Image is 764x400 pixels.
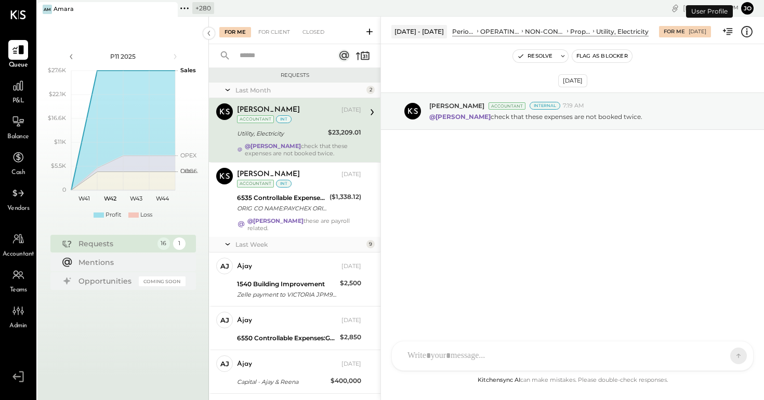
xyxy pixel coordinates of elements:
div: OPERATING EXPENSES (EBITDA) [480,27,520,36]
div: Opportunities [78,276,134,286]
button: Flag as Blocker [572,50,632,62]
text: $11K [54,138,66,145]
div: For Client [253,27,295,37]
span: Teams [10,286,27,295]
div: aj [220,261,229,271]
strong: @[PERSON_NAME] [429,113,491,121]
span: Cash [11,168,25,178]
div: int [276,180,292,188]
div: 9 [366,240,375,248]
span: pm [730,4,739,11]
div: Period P&L [452,27,475,36]
span: P&L [12,97,24,106]
strong: @[PERSON_NAME] [247,217,304,224]
text: W44 [155,195,169,202]
text: Occu... [180,167,198,175]
div: $400,000 [331,376,361,386]
div: [PERSON_NAME] [237,105,300,115]
div: Internal [530,102,560,110]
button: Jo [741,2,754,15]
span: 7:19 AM [563,102,584,110]
div: ajay [237,315,252,326]
text: $27.6K [48,66,66,74]
a: Teams [1,265,36,295]
div: NON-CONTROLLABLE EXPENSES [525,27,565,36]
span: [PERSON_NAME] [429,101,484,110]
div: [PERSON_NAME] [237,169,300,180]
div: Last Week [235,240,364,249]
div: Am [43,5,52,14]
div: $23,209.01 [328,127,361,138]
div: Coming Soon [139,276,186,286]
div: Property Expenses [570,27,591,36]
span: 4 : 58 [707,3,728,13]
div: ajay [237,261,252,272]
div: 2 [366,86,375,94]
div: Utility, Electricity [237,128,325,139]
div: [DATE] [341,360,361,368]
div: 6535 Controllable Expenses:General & Administrative Expenses:Computer Supplies, Software & IT [237,193,326,203]
div: For Me [219,27,251,37]
div: [DATE] [558,74,587,87]
span: Accountant [3,250,34,259]
text: W43 [130,195,142,202]
div: [DATE] [341,316,361,325]
text: Sales [180,66,196,74]
a: Vendors [1,183,36,214]
span: Balance [7,132,29,142]
text: $22.1K [49,90,66,98]
div: [DATE] [683,3,739,13]
a: Admin [1,301,36,331]
div: 1 [173,237,186,250]
div: [DATE] [341,170,361,179]
div: $2,500 [340,278,361,288]
span: Queue [9,61,28,70]
text: $16.6K [48,114,66,122]
div: these are payroll related. [247,217,361,232]
div: check that these expenses are not booked twice. [245,142,361,157]
button: Resolve [513,50,557,62]
div: 16 [157,237,170,250]
text: 0 [62,186,66,193]
div: ajay [237,359,252,369]
div: int [276,115,292,123]
div: copy link [670,3,680,14]
span: Admin [9,322,27,331]
div: Last Month [235,86,364,95]
div: Accountant [489,102,525,110]
div: 1540 Building Improvement [237,279,337,289]
div: ($1,338.12) [330,192,361,202]
div: $2,850 [340,332,361,342]
div: Accountant [237,180,274,188]
div: aj [220,359,229,369]
text: OPEX [180,152,197,159]
div: Capital - Ajay & Reena [237,377,327,387]
strong: @[PERSON_NAME] [245,142,301,150]
div: [DATE] [341,262,361,271]
text: $5.5K [51,162,66,169]
div: [DATE] - [DATE] [391,25,447,38]
div: Utility, Electricity [596,27,649,36]
div: P11 2025 [79,52,167,61]
a: Queue [1,40,36,70]
div: + 280 [192,2,214,14]
div: For Me [664,28,685,35]
text: W42 [104,195,116,202]
div: Accountant [237,115,274,123]
div: Mentions [78,257,180,268]
div: Zelle payment to VICTORIA JPM99bim5p7x [237,289,337,300]
text: W41 [78,195,90,202]
div: [DATE] [341,106,361,114]
a: Cash [1,148,36,178]
a: P&L [1,76,36,106]
div: User Profile [686,5,733,18]
div: Requests [78,238,152,249]
div: [DATE] [689,28,706,35]
div: aj [220,315,229,325]
span: Vendors [7,204,30,214]
a: Accountant [1,229,36,259]
div: Requests [214,72,375,79]
div: Closed [297,27,330,37]
div: Loss [140,211,152,219]
a: Balance [1,112,36,142]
